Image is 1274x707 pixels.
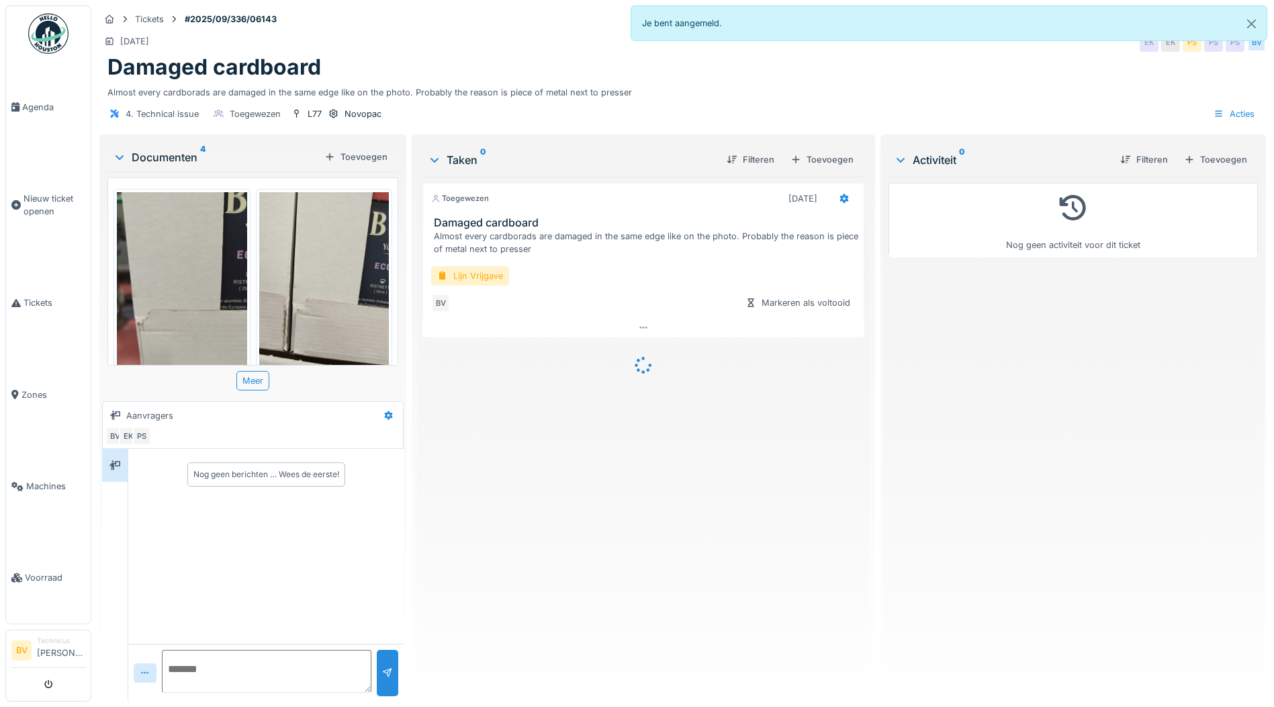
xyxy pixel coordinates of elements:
div: L77 [308,108,322,120]
a: Agenda [6,61,91,153]
div: PS [1183,33,1201,52]
span: Nieuw ticket openen [24,192,85,218]
a: Machines [6,441,91,532]
h3: Damaged cardboard [434,216,858,229]
a: Tickets [6,257,91,349]
div: Filteren [721,151,780,169]
li: [PERSON_NAME] [37,636,85,665]
button: Close [1236,6,1267,42]
h1: Damaged cardboard [107,54,321,80]
div: Acties [1208,104,1261,124]
div: Almost every cardborads are damaged in the same edge like on the photo. Probably the reason is pi... [107,81,1258,99]
div: [DATE] [788,192,817,205]
div: Toevoegen [319,148,393,166]
strong: #2025/09/336/06143 [179,13,282,26]
div: Meer [236,371,269,390]
span: Voorraad [25,571,85,584]
div: EK [1140,33,1158,52]
div: Markeren als voltooid [740,294,856,312]
div: BV [431,294,450,313]
div: Nog geen berichten … Wees de eerste! [193,468,339,481]
sup: 0 [959,152,965,168]
div: Aanvragers [126,409,173,422]
div: PS [1204,33,1223,52]
div: Documenten [113,149,319,165]
div: Novopac [345,108,381,120]
span: Zones [21,388,85,401]
span: Tickets [24,296,85,309]
div: BV [1247,33,1266,52]
div: 4. Technical issue [126,108,199,120]
div: Toevoegen [1179,151,1253,169]
div: Tickets [135,13,164,26]
div: Taken [428,152,716,168]
img: anoey0h7osz2ql7fr0176cgfdqia [259,192,390,423]
div: Almost every cardborads are damaged in the same edge like on the photo. Probably the reason is pi... [434,230,858,255]
div: PS [132,427,151,446]
div: Activiteit [894,152,1109,168]
a: Nieuw ticket openen [6,153,91,257]
div: EK [119,427,138,446]
a: BV Technicus[PERSON_NAME] [11,636,85,668]
li: BV [11,640,32,661]
div: Toegewezen [431,193,489,204]
div: Lijn Vrijgave [431,266,509,286]
sup: 4 [200,149,206,165]
div: PS [1226,33,1244,52]
a: Zones [6,349,91,440]
div: Filteren [1115,151,1173,169]
img: f3xgrwom03ipvgawesb7r8xw5mzu [117,192,247,423]
div: Technicus [37,636,85,646]
div: Toegewezen [230,108,281,120]
span: Agenda [22,101,85,114]
div: Je bent aangemeld. [631,5,1268,41]
div: EK [1161,33,1180,52]
sup: 0 [480,152,486,168]
img: Badge_color-CXgf-gQk.svg [28,13,69,54]
div: Nog geen activiteit voor dit ticket [897,189,1249,251]
a: Voorraad [6,532,91,624]
span: Machines [26,480,85,493]
div: BV [105,427,124,446]
div: Toevoegen [785,151,859,169]
div: [DATE] [120,35,149,48]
